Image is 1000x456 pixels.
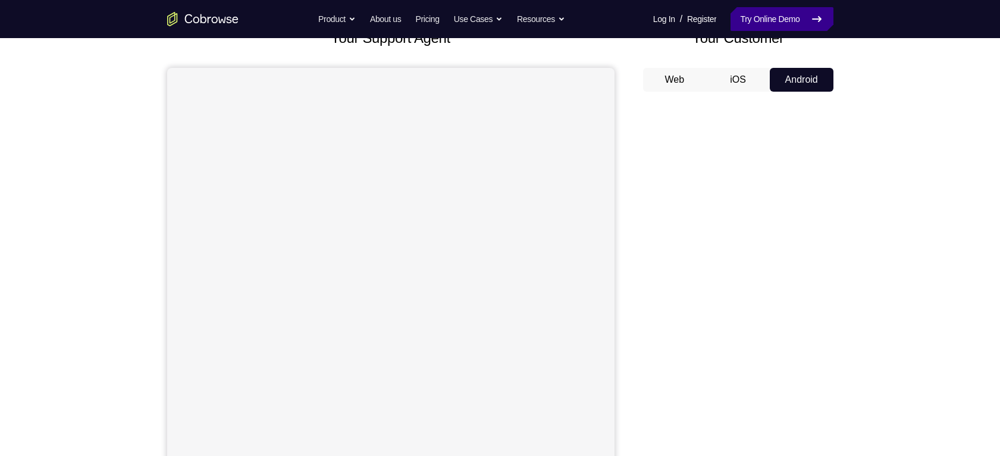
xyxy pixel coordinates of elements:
[643,68,707,92] button: Web
[415,7,439,31] a: Pricing
[687,7,716,31] a: Register
[370,7,401,31] a: About us
[706,68,770,92] button: iOS
[680,12,682,26] span: /
[167,27,615,49] h2: Your Support Agent
[653,7,675,31] a: Log In
[770,68,833,92] button: Android
[731,7,833,31] a: Try Online Demo
[643,27,833,49] h2: Your Customer
[517,7,565,31] button: Resources
[318,7,356,31] button: Product
[454,7,503,31] button: Use Cases
[167,12,239,26] a: Go to the home page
